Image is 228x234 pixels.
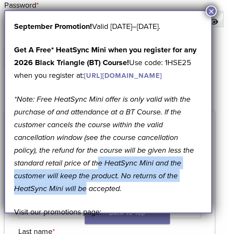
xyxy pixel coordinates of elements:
em: *Note: Free HeatSync Mini offer is only valid with the purchase of and attendance at a BT Course.... [14,94,194,193]
button: Close [206,6,217,17]
b: September Promotion! [14,22,92,31]
p: Visit our promotions page: [14,205,202,231]
button: Show password [205,11,224,33]
p: Valid [DATE]–[DATE]. [14,20,202,33]
p: Use code: 1HSE25 when you register at: [14,43,202,82]
strong: Get A Free* HeatSync Mini when you register for any 2026 Black Triangle (BT) Course! [14,45,196,67]
a: [URL][DOMAIN_NAME] [84,71,162,80]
